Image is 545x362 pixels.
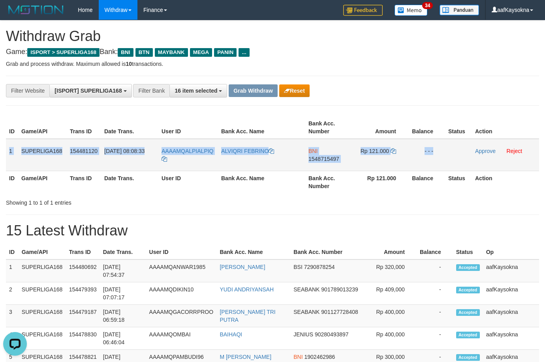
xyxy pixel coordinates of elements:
[214,48,237,57] span: PANIN
[6,259,19,282] td: 1
[308,148,318,154] span: BNI
[146,245,217,259] th: User ID
[422,2,433,9] span: 34
[66,305,100,327] td: 154479187
[483,259,539,282] td: aafKaysokna
[417,259,453,282] td: -
[126,61,132,67] strong: 10
[133,84,169,97] div: Filter Bank
[6,196,221,207] div: Showing 1 to 1 of 1 entries
[483,327,539,350] td: aafKaysokna
[6,139,18,171] td: 1
[417,305,453,327] td: -
[304,264,335,270] span: Copy 7290878254 to clipboard
[475,148,496,154] a: Approve
[66,259,100,282] td: 154480692
[146,282,217,305] td: AAAAMQDIKIN10
[218,116,305,139] th: Bank Acc. Name
[104,148,145,154] span: [DATE] 08:08:33
[239,48,249,57] span: ...
[352,171,408,193] th: Rp 121.000
[483,282,539,305] td: aafKaysokna
[308,156,339,162] span: Copy 1548715497 to clipboard
[229,84,277,97] button: Grab Withdraw
[220,264,265,270] a: [PERSON_NAME]
[6,60,539,68] p: Grab and process withdraw. Maximum allowed is transactions.
[162,148,214,154] span: AAAAMQALPIALPIQ
[293,264,303,270] span: BSI
[483,245,539,259] th: Op
[135,48,153,57] span: BTN
[100,305,146,327] td: [DATE] 06:59:18
[440,5,479,15] img: panduan.png
[100,245,146,259] th: Date Trans.
[100,327,146,350] td: [DATE] 06:46:04
[6,305,19,327] td: 3
[293,331,313,338] span: JENIUS
[19,259,66,282] td: SUPERLIGA168
[361,148,389,154] span: Rp 121.000
[158,116,218,139] th: User ID
[293,286,319,293] span: SEABANK
[6,282,19,305] td: 2
[67,116,101,139] th: Trans ID
[472,116,539,139] th: Action
[19,245,66,259] th: Game/API
[417,327,453,350] td: -
[279,84,310,97] button: Reset
[175,88,217,94] span: 16 item selected
[366,259,417,282] td: Rp 320,000
[290,245,366,259] th: Bank Acc. Number
[6,327,19,350] td: 4
[67,171,101,193] th: Trans ID
[18,171,67,193] th: Game/API
[19,282,66,305] td: SUPERLIGA168
[6,245,19,259] th: ID
[408,116,445,139] th: Balance
[100,259,146,282] td: [DATE] 07:54:37
[366,245,417,259] th: Amount
[366,305,417,327] td: Rp 400,000
[6,223,539,239] h1: 15 Latest Withdraw
[445,171,472,193] th: Status
[417,282,453,305] td: -
[146,305,217,327] td: AAAAMQGACORRPROO
[456,264,480,271] span: Accepted
[456,354,480,361] span: Accepted
[321,286,358,293] span: Copy 901789013239 to clipboard
[162,148,214,162] a: AAAAMQALPIALPIQ
[6,28,539,44] h1: Withdraw Grab
[315,331,349,338] span: Copy 90280493897 to clipboard
[408,139,445,171] td: - - -
[220,331,242,338] a: BAIHAQI
[18,116,67,139] th: Game/API
[101,171,158,193] th: Date Trans.
[472,171,539,193] th: Action
[169,84,227,97] button: 16 item selected
[19,305,66,327] td: SUPERLIGA168
[27,48,100,57] span: ISPORT > SUPERLIGA168
[221,148,274,154] a: ALVIQRI FEBRINO
[220,286,274,293] a: YUDI ANDRIYANSAH
[146,327,217,350] td: AAAAMQOMBAI
[190,48,212,57] span: MEGA
[408,171,445,193] th: Balance
[155,48,188,57] span: MAYBANK
[220,309,275,323] a: [PERSON_NAME] TRI PUTRA
[305,116,352,139] th: Bank Acc. Number
[54,88,122,94] span: [ISPORT] SUPERLIGA168
[453,245,483,259] th: Status
[146,259,217,282] td: AAAAMQANWAR1985
[456,287,480,293] span: Accepted
[3,3,27,27] button: Open LiveChat chat widget
[118,48,133,57] span: BNI
[293,309,319,315] span: SEABANK
[18,139,67,171] td: SUPERLIGA168
[305,171,352,193] th: Bank Acc. Number
[6,84,49,97] div: Filter Website
[321,309,358,315] span: Copy 901127728408 to clipboard
[6,4,66,16] img: MOTION_logo.png
[391,148,396,154] a: Copy 121000 to clipboard
[293,354,303,360] span: BNI
[216,245,290,259] th: Bank Acc. Name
